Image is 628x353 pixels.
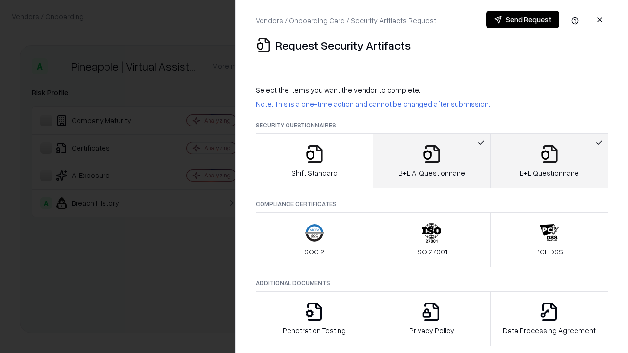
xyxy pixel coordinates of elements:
[256,99,608,109] p: Note: This is a one-time action and cannot be changed after submission.
[256,15,436,25] p: Vendors / Onboarding Card / Security Artifacts Request
[256,121,608,129] p: Security Questionnaires
[490,212,608,267] button: PCI-DSS
[486,11,559,28] button: Send Request
[409,326,454,336] p: Privacy Policy
[256,212,373,267] button: SOC 2
[304,247,324,257] p: SOC 2
[490,291,608,346] button: Data Processing Agreement
[520,168,579,178] p: B+L Questionnaire
[416,247,447,257] p: ISO 27001
[490,133,608,188] button: B+L Questionnaire
[275,37,411,53] p: Request Security Artifacts
[373,212,491,267] button: ISO 27001
[535,247,563,257] p: PCI-DSS
[291,168,338,178] p: Shift Standard
[503,326,596,336] p: Data Processing Agreement
[256,291,373,346] button: Penetration Testing
[373,291,491,346] button: Privacy Policy
[256,200,608,208] p: Compliance Certificates
[256,133,373,188] button: Shift Standard
[256,279,608,287] p: Additional Documents
[283,326,346,336] p: Penetration Testing
[373,133,491,188] button: B+L AI Questionnaire
[256,85,608,95] p: Select the items you want the vendor to complete:
[398,168,465,178] p: B+L AI Questionnaire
